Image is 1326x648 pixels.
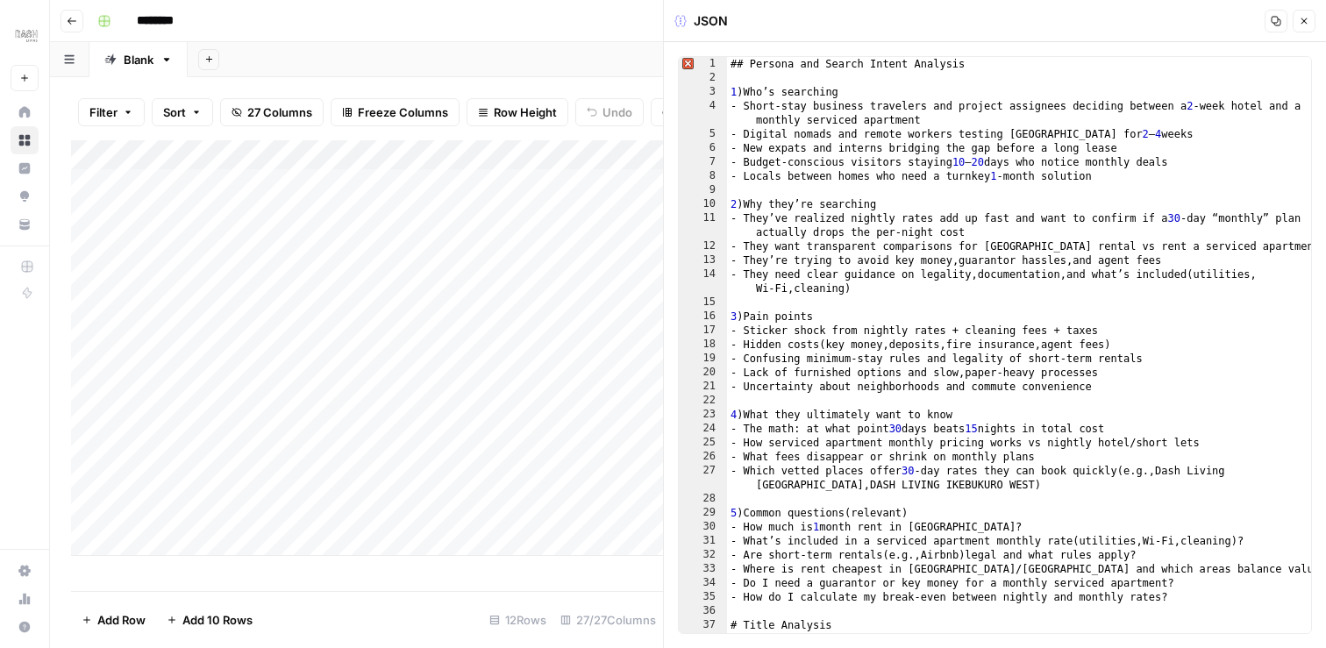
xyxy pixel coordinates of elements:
[679,520,727,534] div: 30
[679,394,727,408] div: 22
[679,267,727,296] div: 14
[467,98,568,126] button: Row Height
[679,324,727,338] div: 17
[679,366,727,380] div: 20
[679,85,727,99] div: 3
[11,98,39,126] a: Home
[575,98,644,126] button: Undo
[78,98,145,126] button: Filter
[679,352,727,366] div: 19
[247,103,312,121] span: 27 Columns
[679,506,727,520] div: 29
[679,57,695,71] span: Error, read annotations row 1
[679,492,727,506] div: 28
[89,103,118,121] span: Filter
[679,450,727,464] div: 26
[679,239,727,253] div: 12
[482,606,553,634] div: 12 Rows
[679,99,727,127] div: 4
[679,338,727,352] div: 18
[602,103,632,121] span: Undo
[11,557,39,585] a: Settings
[679,169,727,183] div: 8
[156,606,263,634] button: Add 10 Rows
[11,182,39,210] a: Opportunities
[679,548,727,562] div: 32
[220,98,324,126] button: 27 Columns
[71,606,156,634] button: Add Row
[89,42,188,77] a: Blank
[11,126,39,154] a: Browse
[97,611,146,629] span: Add Row
[11,210,39,239] a: Your Data
[679,310,727,324] div: 16
[679,57,727,71] div: 1
[11,585,39,613] a: Usage
[679,436,727,450] div: 25
[679,183,727,197] div: 9
[679,197,727,211] div: 10
[163,103,186,121] span: Sort
[679,296,727,310] div: 15
[358,103,448,121] span: Freeze Columns
[11,613,39,641] button: Help + Support
[152,98,213,126] button: Sort
[679,380,727,394] div: 21
[124,51,153,68] div: Blank
[679,562,727,576] div: 33
[331,98,460,126] button: Freeze Columns
[553,606,663,634] div: 27/27 Columns
[679,253,727,267] div: 13
[679,211,727,239] div: 11
[11,14,39,58] button: Workspace: Dash
[182,611,253,629] span: Add 10 Rows
[679,422,727,436] div: 24
[679,155,727,169] div: 7
[679,576,727,590] div: 34
[674,12,728,30] div: JSON
[679,604,727,618] div: 36
[679,141,727,155] div: 6
[679,632,727,646] div: 38
[494,103,557,121] span: Row Height
[679,127,727,141] div: 5
[679,464,727,492] div: 27
[679,618,727,632] div: 37
[679,534,727,548] div: 31
[11,20,42,52] img: Dash Logo
[11,154,39,182] a: Insights
[679,71,727,85] div: 2
[679,408,727,422] div: 23
[679,590,727,604] div: 35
